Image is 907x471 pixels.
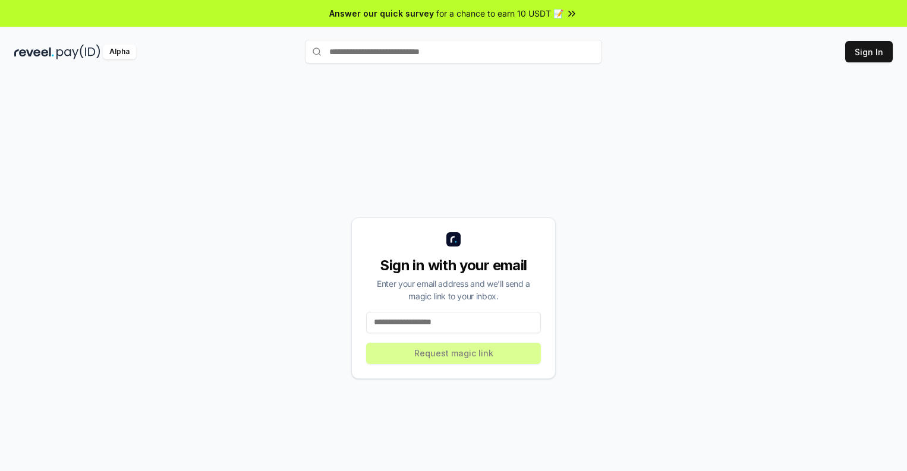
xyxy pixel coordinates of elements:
[103,45,136,59] div: Alpha
[446,232,461,246] img: logo_small
[366,256,541,275] div: Sign in with your email
[329,7,434,20] span: Answer our quick survey
[56,45,100,59] img: pay_id
[845,41,893,62] button: Sign In
[436,7,563,20] span: for a chance to earn 10 USDT 📝
[14,45,54,59] img: reveel_dark
[366,277,541,302] div: Enter your email address and we’ll send a magic link to your inbox.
